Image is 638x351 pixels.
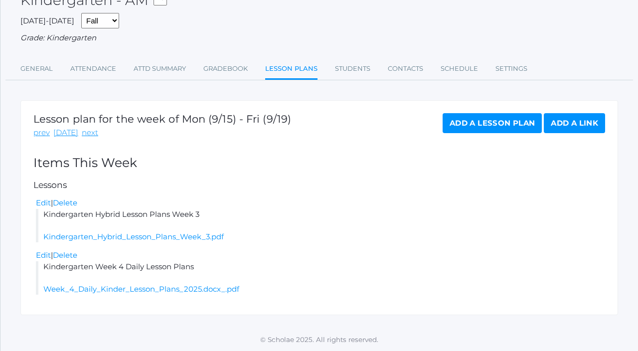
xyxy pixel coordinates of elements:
a: General [20,59,53,79]
h2: Items This Week [33,156,605,170]
a: Add a Link [544,113,605,133]
li: Kindergarten Week 4 Daily Lesson Plans [36,261,605,295]
a: Edit [36,250,51,260]
p: © Scholae 2025. All rights reserved. [0,335,638,345]
a: prev [33,127,50,139]
a: Edit [36,198,51,207]
div: | [36,250,605,261]
a: Students [335,59,370,79]
a: Lesson Plans [265,59,318,80]
li: Kindergarten Hybrid Lesson Plans Week 3 [36,209,605,243]
a: Gradebook [203,59,248,79]
a: Contacts [388,59,423,79]
a: Attendance [70,59,116,79]
a: next [82,127,98,139]
a: Schedule [441,59,478,79]
a: Settings [495,59,527,79]
a: Kindergarten_Hybrid_Lesson_Plans_Week_3.pdf [43,232,224,241]
span: [DATE]-[DATE] [20,16,74,25]
a: Attd Summary [134,59,186,79]
a: Delete [53,250,77,260]
div: | [36,197,605,209]
a: Add a Lesson Plan [443,113,542,133]
a: Week_4_Daily_Kinder_Lesson_Plans_2025.docx_.pdf [43,284,239,294]
h5: Lessons [33,180,605,190]
div: Grade: Kindergarten [20,32,618,44]
a: [DATE] [53,127,78,139]
h1: Lesson plan for the week of Mon (9/15) - Fri (9/19) [33,113,291,125]
a: Delete [53,198,77,207]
